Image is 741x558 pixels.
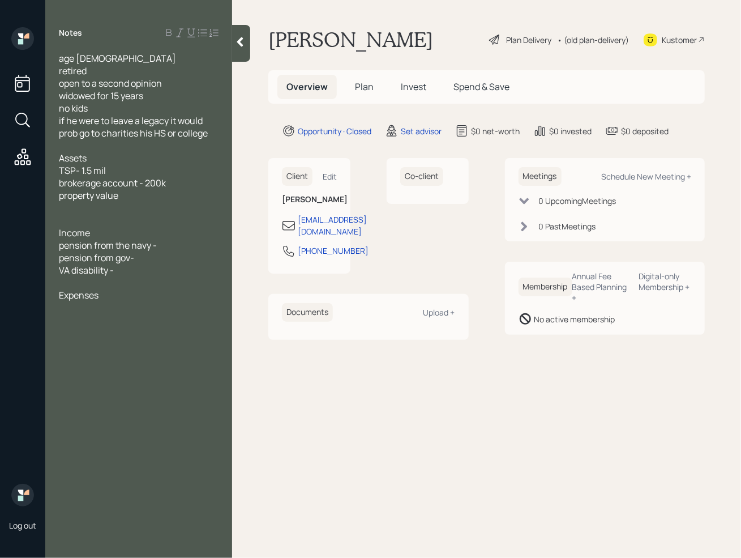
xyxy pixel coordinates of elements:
[471,125,520,137] div: $0 net-worth
[519,167,562,186] h6: Meetings
[59,90,143,102] span: widowed for 15 years
[59,102,88,114] span: no kids
[572,271,630,303] div: Annual Fee Based Planning +
[59,27,82,39] label: Notes
[298,125,371,137] div: Opportunity · Closed
[59,264,114,276] span: VA disability -
[323,171,337,182] div: Edit
[534,313,615,325] div: No active membership
[539,220,596,232] div: 0 Past Meeting s
[400,167,443,186] h6: Co-client
[59,177,166,189] span: brokerage account - 200k
[401,125,442,137] div: Set advisor
[549,125,592,137] div: $0 invested
[506,34,551,46] div: Plan Delivery
[298,214,367,237] div: [EMAIL_ADDRESS][DOMAIN_NAME]
[59,189,118,202] span: property value
[59,239,157,252] span: pension from the navy -
[557,34,629,46] div: • (old plan-delivery)
[59,164,106,177] span: TSP- 1.5 mil
[59,152,87,164] span: Assets
[282,195,337,205] h6: [PERSON_NAME]
[282,167,312,186] h6: Client
[268,27,433,52] h1: [PERSON_NAME]
[9,520,36,531] div: Log out
[59,52,176,65] span: age [DEMOGRAPHIC_DATA]
[59,252,134,264] span: pension from gov-
[621,125,669,137] div: $0 deposited
[539,195,616,207] div: 0 Upcoming Meeting s
[519,278,572,296] h6: Membership
[639,271,691,292] div: Digital-only Membership +
[453,80,509,93] span: Spend & Save
[355,80,374,93] span: Plan
[601,171,691,182] div: Schedule New Meeting +
[298,245,369,257] div: [PHONE_NUMBER]
[59,65,87,77] span: retired
[423,307,455,318] div: Upload +
[401,80,426,93] span: Invest
[282,303,333,322] h6: Documents
[286,80,328,93] span: Overview
[59,77,162,90] span: open to a second opinion
[11,484,34,506] img: retirable_logo.png
[59,289,98,301] span: Expenses
[662,34,697,46] div: Kustomer
[59,227,90,239] span: Income
[59,114,208,139] span: if he were to leave a legacy it would prob go to charities his HS or college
